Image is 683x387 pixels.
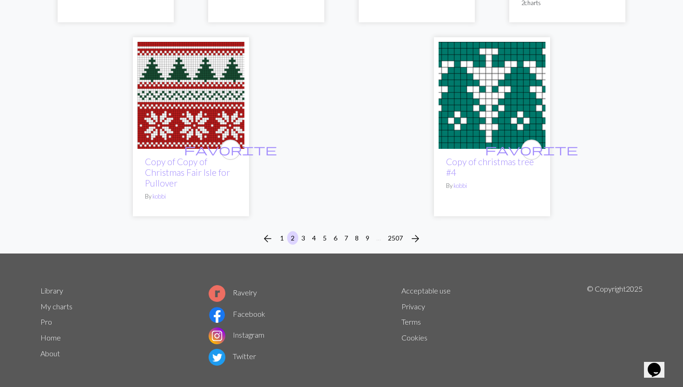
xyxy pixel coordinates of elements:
[401,302,425,311] a: Privacy
[446,156,534,178] a: Copy of christmas tree #4
[439,90,545,99] a: christmas tree #4
[298,231,309,245] button: 3
[485,142,578,157] span: favorite
[209,352,256,360] a: Twitter
[209,349,225,366] img: Twitter logo
[184,142,277,157] span: favorite
[262,233,273,244] i: Previous
[453,182,467,189] a: kobbi
[40,317,52,326] a: Pro
[40,286,63,295] a: Library
[145,192,237,201] p: By
[309,231,320,245] button: 4
[401,317,421,326] a: Terms
[319,231,330,245] button: 5
[384,231,407,245] button: 2507
[209,309,265,318] a: Facebook
[209,285,225,302] img: Ravelry logo
[485,140,578,159] i: favourite
[40,349,60,358] a: About
[287,231,298,245] button: 2
[220,140,241,160] button: favourite
[209,327,225,344] img: Instagram logo
[152,193,166,200] a: kobbi
[276,231,288,245] button: 1
[362,231,373,245] button: 9
[209,288,257,297] a: Ravelry
[406,231,425,246] button: Next
[401,286,451,295] a: Acceptable use
[138,90,244,99] a: Christmas Fair Isle for Hat
[351,231,362,245] button: 8
[209,330,264,339] a: Instagram
[258,231,425,246] nav: Page navigation
[262,232,273,245] span: arrow_back
[401,333,427,342] a: Cookies
[587,283,643,368] p: © Copyright 2025
[145,156,230,188] a: Copy of Copy of Christmas Fair Isle for Pullover
[341,231,352,245] button: 7
[184,140,277,159] i: favourite
[40,302,72,311] a: My charts
[138,42,244,149] img: Christmas Fair Isle for Hat
[258,231,277,246] button: Previous
[521,140,542,160] button: favourite
[644,350,674,378] iframe: chat widget
[439,42,545,149] img: christmas tree #4
[330,231,341,245] button: 6
[40,333,61,342] a: Home
[410,233,421,244] i: Next
[410,232,421,245] span: arrow_forward
[209,307,225,323] img: Facebook logo
[446,181,538,190] p: By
